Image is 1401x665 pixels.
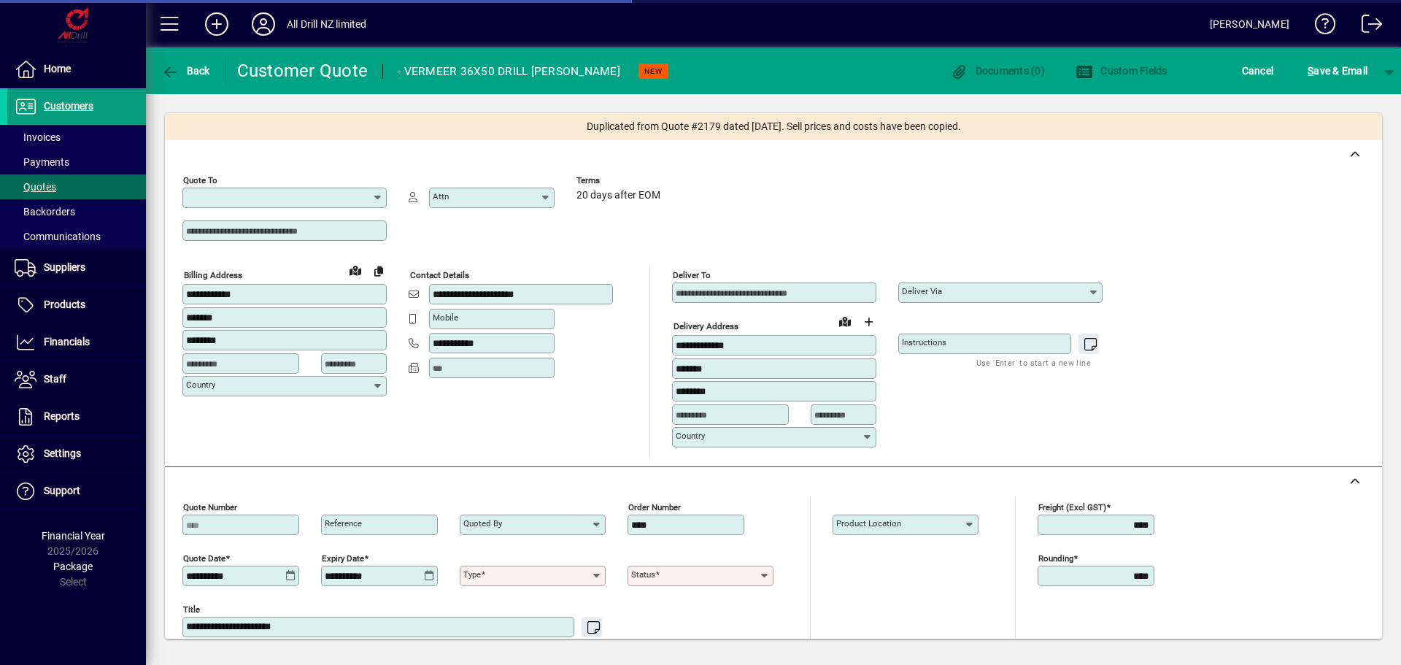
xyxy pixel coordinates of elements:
[433,191,449,201] mat-label: Attn
[367,259,390,282] button: Copy to Delivery address
[325,518,362,528] mat-label: Reference
[1308,65,1313,77] span: S
[161,65,210,77] span: Back
[7,399,146,435] a: Reports
[1210,12,1289,36] div: [PERSON_NAME]
[7,150,146,174] a: Payments
[576,176,664,185] span: Terms
[1300,58,1375,84] button: Save & Email
[44,373,66,385] span: Staff
[15,231,101,242] span: Communications
[7,125,146,150] a: Invoices
[183,175,217,185] mat-label: Quote To
[193,11,240,37] button: Add
[1304,3,1336,50] a: Knowledge Base
[287,12,367,36] div: All Drill NZ limited
[1308,59,1367,82] span: ave & Email
[463,518,502,528] mat-label: Quoted by
[673,270,711,280] mat-label: Deliver To
[950,65,1045,77] span: Documents (0)
[15,181,56,193] span: Quotes
[15,131,61,143] span: Invoices
[7,199,146,224] a: Backorders
[322,553,364,563] mat-label: Expiry date
[7,224,146,249] a: Communications
[44,336,90,347] span: Financials
[44,299,85,310] span: Products
[433,312,458,323] mat-label: Mobile
[1038,501,1106,512] mat-label: Freight (excl GST)
[7,51,146,88] a: Home
[44,100,93,112] span: Customers
[183,604,200,614] mat-label: Title
[240,11,287,37] button: Profile
[146,58,226,84] app-page-header-button: Back
[7,436,146,472] a: Settings
[44,485,80,496] span: Support
[15,156,69,168] span: Payments
[902,286,942,296] mat-label: Deliver via
[587,119,961,134] span: Duplicated from Quote #2179 dated [DATE]. Sell prices and costs have been copied.
[44,447,81,459] span: Settings
[976,354,1091,371] mat-hint: Use 'Enter' to start a new line
[183,501,237,512] mat-label: Quote number
[902,337,946,347] mat-label: Instructions
[7,324,146,361] a: Financials
[676,431,705,441] mat-label: Country
[44,63,71,74] span: Home
[7,287,146,323] a: Products
[7,361,146,398] a: Staff
[946,58,1049,84] button: Documents (0)
[42,530,105,542] span: Financial Year
[1038,553,1073,563] mat-label: Rounding
[44,261,85,273] span: Suppliers
[644,66,663,76] span: NEW
[1072,58,1171,84] button: Custom Fields
[1238,58,1278,84] button: Cancel
[44,410,80,422] span: Reports
[7,473,146,510] a: Support
[631,569,655,580] mat-label: Status
[463,569,481,580] mat-label: Type
[479,637,594,654] mat-hint: Use 'Enter' to start a new line
[833,310,857,333] a: View on map
[7,250,146,286] a: Suppliers
[1242,59,1274,82] span: Cancel
[836,518,901,528] mat-label: Product location
[1351,3,1383,50] a: Logout
[398,60,620,83] div: - VERMEER 36X50 DRILL [PERSON_NAME]
[857,310,880,334] button: Choose address
[7,174,146,199] a: Quotes
[344,258,367,282] a: View on map
[15,206,75,218] span: Backorders
[1076,65,1167,77] span: Custom Fields
[183,553,225,563] mat-label: Quote date
[576,190,660,201] span: 20 days after EOM
[186,380,215,390] mat-label: Country
[237,59,368,82] div: Customer Quote
[628,501,681,512] mat-label: Order number
[53,561,93,572] span: Package
[158,58,214,84] button: Back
